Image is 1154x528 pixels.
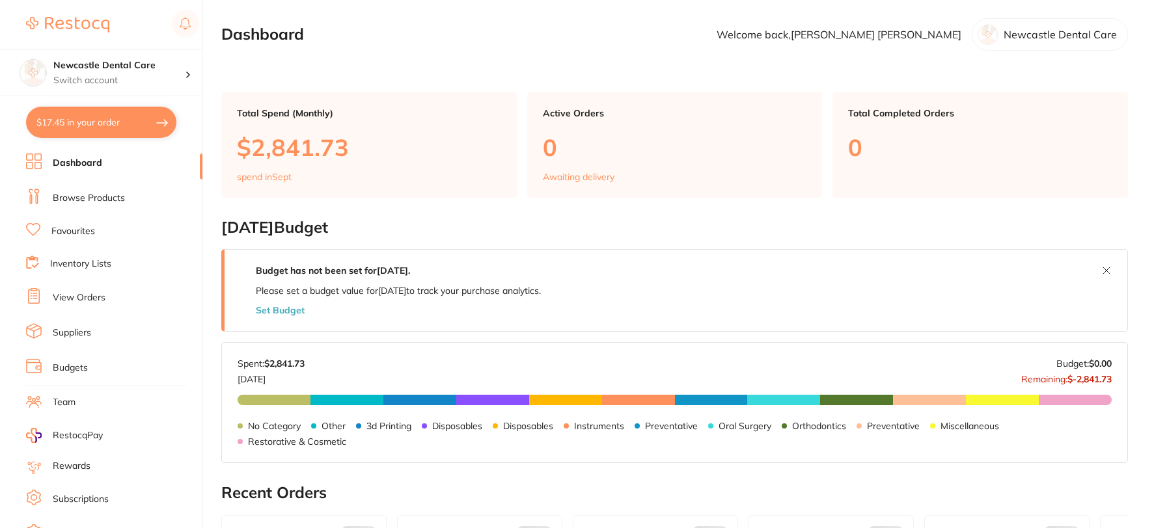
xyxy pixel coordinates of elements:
[543,108,807,118] p: Active Orders
[26,428,42,443] img: RestocqPay
[867,421,920,431] p: Preventative
[1067,373,1112,385] strong: $-2,841.73
[53,192,125,205] a: Browse Products
[1021,369,1112,384] p: Remaining:
[848,108,1112,118] p: Total Completed Orders
[221,25,304,44] h2: Dashboard
[941,421,999,431] p: Miscellaneous
[256,285,541,296] p: Please set a budget value for [DATE] to track your purchase analytics.
[503,421,553,431] p: Disposables
[53,291,105,304] a: View Orders
[366,421,411,431] p: 3d Printing
[26,428,103,443] a: RestocqPay
[53,429,103,442] span: RestocqPay
[848,134,1112,161] p: 0
[832,92,1128,198] a: Total Completed Orders0
[221,92,517,198] a: Total Spend (Monthly)$2,841.73spend inSept
[237,108,501,118] p: Total Spend (Monthly)
[237,134,501,161] p: $2,841.73
[432,421,482,431] p: Disposables
[248,436,346,447] p: Restorative & Cosmetic
[1089,358,1112,369] strong: $0.00
[26,10,109,40] a: Restocq Logo
[574,421,624,431] p: Instruments
[717,29,961,40] p: Welcome back, [PERSON_NAME] [PERSON_NAME]
[248,421,301,431] p: No Category
[53,460,90,473] a: Rewards
[256,265,410,276] strong: Budget has not been set for [DATE] .
[527,92,823,198] a: Active Orders0Awaiting delivery
[1056,358,1112,369] p: Budget:
[645,421,698,431] p: Preventative
[719,421,771,431] p: Oral Surgery
[237,172,292,182] p: spend in Sept
[53,493,109,506] a: Subscriptions
[50,257,111,271] a: Inventory Lists
[53,59,185,72] h4: Newcastle Dental Care
[792,421,846,431] p: Orthodontics
[53,157,102,170] a: Dashboard
[51,225,95,238] a: Favourites
[543,134,807,161] p: 0
[53,362,88,375] a: Budgets
[238,358,305,369] p: Spent:
[221,218,1128,237] h2: [DATE] Budget
[238,369,305,384] p: [DATE]
[20,60,46,86] img: Newcastle Dental Care
[1004,29,1117,40] p: Newcastle Dental Care
[53,326,91,339] a: Suppliers
[53,396,76,409] a: Team
[26,17,109,33] img: Restocq Logo
[221,484,1128,502] h2: Recent Orders
[322,421,346,431] p: Other
[543,172,614,182] p: Awaiting delivery
[53,74,185,87] p: Switch account
[256,305,305,315] button: Set Budget
[264,358,305,369] strong: $2,841.73
[26,107,176,138] button: $17.45 in your order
